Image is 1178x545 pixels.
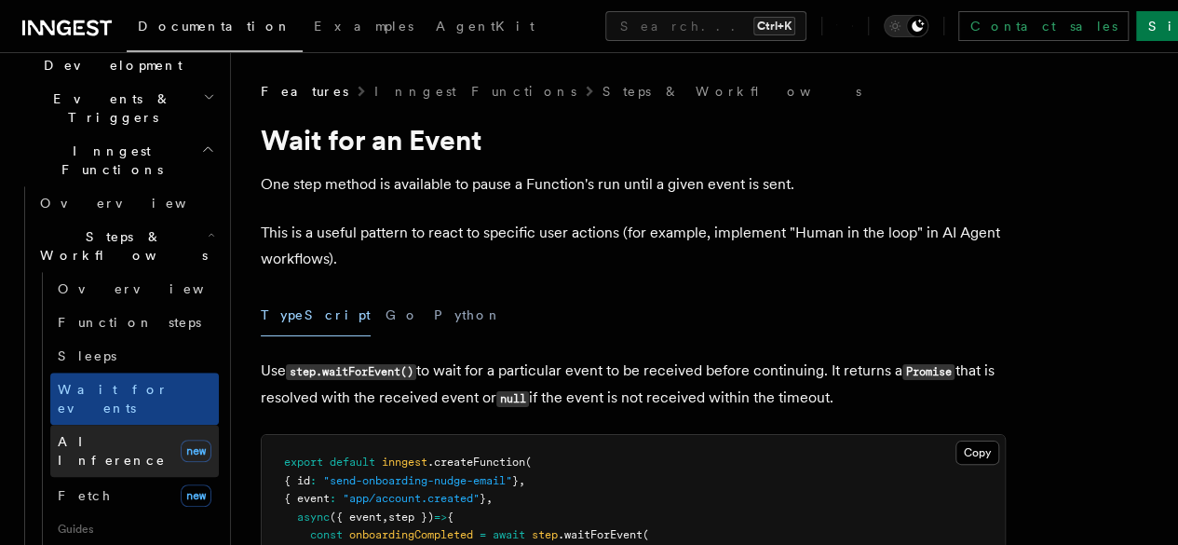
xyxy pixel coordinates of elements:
[436,19,535,34] span: AgentKit
[884,15,928,37] button: Toggle dark mode
[297,511,330,524] span: async
[310,528,343,541] span: const
[50,477,219,514] a: Fetchnew
[261,123,1006,157] h1: Wait for an Event
[519,474,525,487] span: ,
[261,358,1006,412] p: Use to wait for a particular event to be received before continuing. It returns a that is resolve...
[58,434,166,468] span: AI Inference
[181,440,211,462] span: new
[496,391,529,407] code: null
[603,82,861,101] a: Steps & Workflows
[480,528,486,541] span: =
[374,82,576,101] a: Inngest Functions
[425,6,546,50] a: AgentKit
[330,456,375,469] span: default
[427,456,525,469] span: .createFunction
[15,30,219,82] button: Local Development
[58,488,112,503] span: Fetch
[40,196,232,211] span: Overview
[349,528,473,541] span: onboardingCompleted
[525,456,532,469] span: (
[284,492,330,505] span: { event
[958,11,1129,41] a: Contact sales
[50,306,219,339] a: Function steps
[643,528,649,541] span: (
[532,528,558,541] span: step
[558,528,643,541] span: .waitForEvent
[480,492,486,505] span: }
[286,364,416,380] code: step.waitForEvent()
[330,511,382,524] span: ({ event
[15,134,219,186] button: Inngest Functions
[33,220,219,272] button: Steps & Workflows
[261,294,371,336] button: TypeScript
[33,227,208,265] span: Steps & Workflows
[58,281,250,296] span: Overview
[15,142,201,179] span: Inngest Functions
[261,171,1006,198] p: One step method is available to pause a Function's run until a given event is sent.
[50,373,219,425] a: Wait for events
[434,294,502,336] button: Python
[486,492,493,505] span: ,
[138,19,291,34] span: Documentation
[314,19,413,34] span: Examples
[58,382,169,416] span: Wait for events
[181,484,211,507] span: new
[50,425,219,477] a: AI Inferencenew
[310,474,317,487] span: :
[284,474,310,487] span: { id
[323,474,512,487] span: "send-onboarding-nudge-email"
[330,492,336,505] span: :
[493,528,525,541] span: await
[50,339,219,373] a: Sleeps
[388,511,434,524] span: step })
[955,441,999,465] button: Copy
[15,82,219,134] button: Events & Triggers
[382,511,388,524] span: ,
[382,456,427,469] span: inngest
[50,272,219,306] a: Overview
[512,474,519,487] span: }
[434,511,447,524] span: =>
[127,6,303,52] a: Documentation
[50,514,219,544] span: Guides
[303,6,425,50] a: Examples
[58,315,201,330] span: Function steps
[15,89,203,127] span: Events & Triggers
[33,186,219,220] a: Overview
[605,11,806,41] button: Search...Ctrl+K
[58,348,116,363] span: Sleeps
[343,492,480,505] span: "app/account.created"
[447,511,454,524] span: {
[284,456,323,469] span: export
[261,82,348,101] span: Features
[902,364,955,380] code: Promise
[261,220,1006,272] p: This is a useful pattern to react to specific user actions (for example, implement "Human in the ...
[753,17,795,35] kbd: Ctrl+K
[15,37,203,75] span: Local Development
[386,294,419,336] button: Go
